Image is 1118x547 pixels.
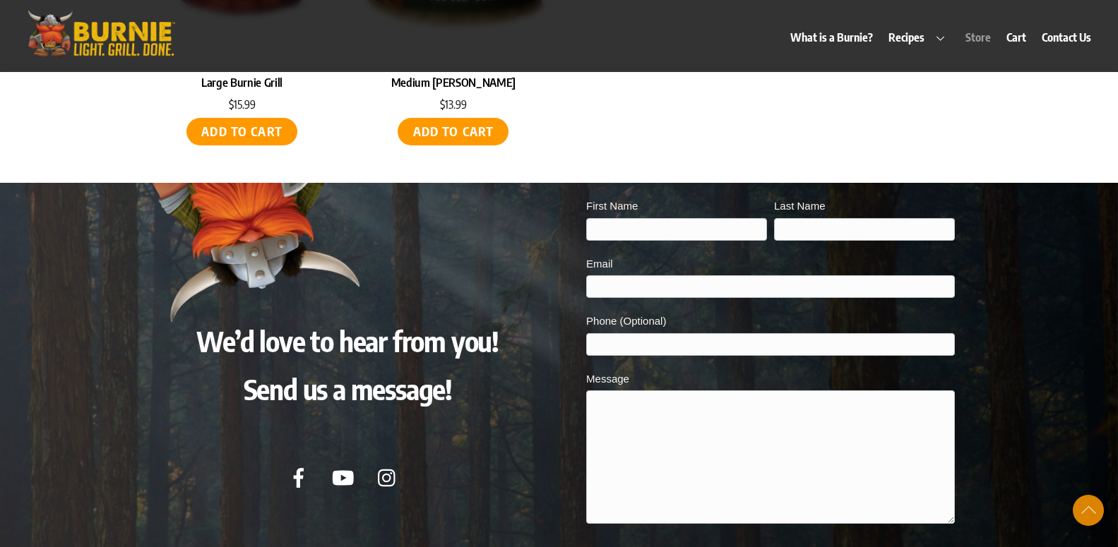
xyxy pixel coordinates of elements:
a: Add to cart: “Large Burnie Grill” [186,118,297,145]
bdi: 15.99 [229,97,256,112]
span: We’d love to hear from you! [196,323,499,359]
span: $ [229,97,234,112]
a: Recipes [882,21,957,54]
label: Phone (Optional) [586,312,954,332]
a: Medium [PERSON_NAME] [361,75,546,90]
a: What is a Burnie? [784,21,880,54]
label: Message [586,370,954,390]
label: Email [586,255,954,275]
a: Add to cart: “Medium Burnie Grill” [398,118,509,145]
span: Send us a message! [244,371,452,407]
label: First Name [586,197,767,217]
span: $ [440,97,445,112]
a: youtube [326,469,365,483]
img: burniegrill.com-logo-high-res-2020110_500px [20,7,182,60]
a: Large Burnie Grill [150,75,335,90]
a: Contact Us [1035,21,1098,54]
label: Last Name [774,197,955,217]
a: facebook [282,469,321,483]
img: Burnie Grill [150,183,362,324]
a: Cart [1000,21,1033,54]
a: Store [958,21,997,54]
a: Burnie Grill [20,40,182,64]
a: instagram [371,469,410,483]
bdi: 13.99 [440,97,467,112]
